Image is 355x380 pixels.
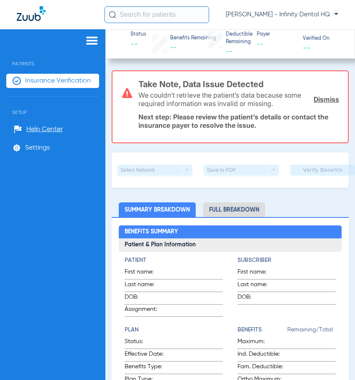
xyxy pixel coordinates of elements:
[119,238,341,252] h3: Patient & Plan Information
[125,280,166,292] span: Last name:
[125,293,166,304] span: DOB:
[26,125,63,134] span: Help Center
[238,350,287,361] span: Ind. Deductible:
[238,362,287,374] span: Fam. Deductible:
[105,6,209,23] input: Search for patients
[6,97,99,115] span: Setup
[238,268,278,279] span: First name:
[238,337,287,349] span: Maximum:
[238,256,336,265] h4: Subscriber
[257,31,295,39] span: Payer
[125,256,223,265] h4: Patient
[125,326,223,334] h4: Plan
[109,11,116,18] img: Search Icon
[238,326,287,334] h4: Benefits
[226,31,253,46] span: Deductible Remaining
[125,305,166,316] span: Assignment:
[122,88,132,98] img: error-icon
[170,35,216,42] span: Benefits Remaining
[238,293,278,304] span: DOB:
[119,225,341,239] h2: Benefits Summary
[125,337,186,349] span: Status:
[226,48,232,55] span: --
[125,350,186,361] span: Effective Date:
[17,6,46,21] img: Zuub Logo
[119,202,196,217] li: Summary Breakdown
[25,77,91,85] span: Insurance Verification
[303,35,341,43] span: Verified On
[14,125,63,134] a: Help Center
[85,36,99,46] img: hamburger-icon
[25,144,50,152] span: Settings
[287,326,336,337] span: Remaining/Total
[257,39,295,50] span: --
[125,268,166,279] span: First name:
[226,10,338,19] span: [PERSON_NAME] - Infinity Dental HQ
[125,362,186,374] span: Benefits Type:
[170,44,177,51] span: --
[238,326,287,337] app-breakdown-title: Benefits
[203,202,265,217] li: Full Breakdown
[6,48,99,67] span: Patients
[238,280,278,292] span: Last name:
[138,91,308,108] p: We couldn’t retrieve the patient’s data because some required information was invalid or missing.
[138,80,339,88] h3: Take Note, Data Issue Detected
[130,31,146,39] span: Status
[130,39,146,50] span: --
[303,43,310,52] span: --
[314,95,339,103] a: Dismiss
[138,113,339,129] p: Next step: Please review the patient’s details or contact the insurance payer to resolve the issue.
